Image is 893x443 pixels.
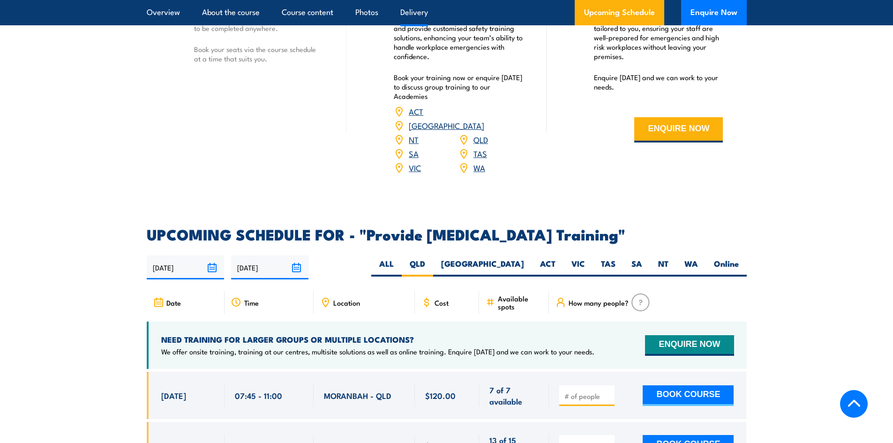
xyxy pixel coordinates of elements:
button: BOOK COURSE [643,385,734,406]
button: ENQUIRE NOW [634,117,723,143]
label: QLD [402,258,433,277]
a: NT [409,134,419,145]
input: To date [231,255,308,279]
label: ALL [371,258,402,277]
label: Online [706,258,747,277]
span: Date [166,299,181,307]
a: VIC [409,162,421,173]
span: 07:45 - 11:00 [235,390,282,401]
a: TAS [473,148,487,159]
span: How many people? [569,299,629,307]
label: TAS [593,258,623,277]
a: [GEOGRAPHIC_DATA] [409,120,484,131]
label: [GEOGRAPHIC_DATA] [433,258,532,277]
label: VIC [563,258,593,277]
a: QLD [473,134,488,145]
span: Cost [435,299,449,307]
input: From date [147,255,224,279]
label: ACT [532,258,563,277]
span: 7 of 7 available [489,384,539,406]
input: # of people [564,391,611,401]
span: Time [244,299,259,307]
p: Book your seats via the course schedule at a time that suits you. [194,45,323,63]
p: Book your training now or enquire [DATE] to discuss group training to our Academies [394,73,523,101]
button: ENQUIRE NOW [645,335,734,356]
a: ACT [409,105,423,117]
a: SA [409,148,419,159]
a: WA [473,162,485,173]
span: $120.00 [425,390,456,401]
h2: UPCOMING SCHEDULE FOR - "Provide [MEDICAL_DATA] Training" [147,227,747,240]
span: [DATE] [161,390,186,401]
p: Our Academies are located nationally and provide customised safety training solutions, enhancing ... [394,14,523,61]
label: SA [623,258,650,277]
p: We offer convenient nationwide training tailored to you, ensuring your staff are well-prepared fo... [594,14,723,61]
h4: NEED TRAINING FOR LARGER GROUPS OR MULTIPLE LOCATIONS? [161,334,594,345]
span: Available spots [498,294,542,310]
p: Enquire [DATE] and we can work to your needs. [594,73,723,91]
label: WA [676,258,706,277]
p: We offer onsite training, training at our centres, multisite solutions as well as online training... [161,347,594,356]
span: Location [333,299,360,307]
label: NT [650,258,676,277]
span: MORANBAH - QLD [324,390,391,401]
